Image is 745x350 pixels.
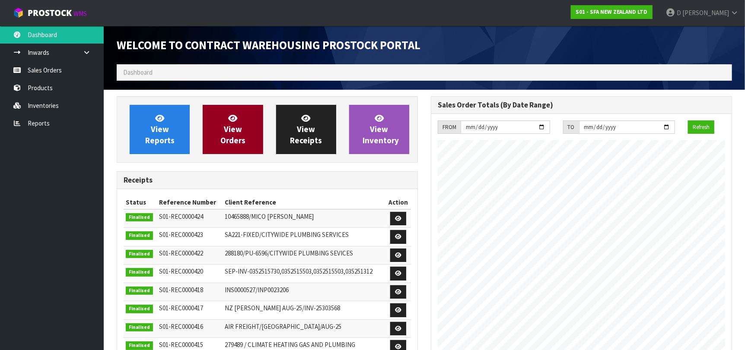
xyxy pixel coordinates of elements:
span: Welcome to Contract Warehousing ProStock Portal [117,38,420,52]
h3: Receipts [124,176,411,184]
span: D [677,9,681,17]
span: View Orders [220,113,245,145]
th: Client Reference [223,195,386,209]
span: Finalised [126,231,153,240]
span: 288180/PU-6596/CITYWIDE PLUMBING SEVICES [225,249,353,257]
span: S01-REC0000415 [159,341,204,349]
small: WMS [73,9,87,18]
a: ViewInventory [349,105,409,154]
span: AIR FREIGHT/[GEOGRAPHIC_DATA]/AUG-25 [225,322,342,331]
span: Dashboard [123,68,153,76]
span: S01-REC0000417 [159,304,204,312]
span: 279489 / CLIMATE HEATING GAS AND PLUMBING [225,341,356,349]
span: Finalised [126,341,153,350]
span: Finalised [126,213,153,222]
span: [PERSON_NAME] [682,9,729,17]
span: ProStock [28,7,72,19]
span: View Receipts [290,113,322,145]
span: Finalised [126,268,153,277]
span: 10465888/MICO [PERSON_NAME] [225,212,314,221]
h3: Sales Order Totals (By Date Range) [438,101,725,109]
span: S01-REC0000424 [159,212,204,221]
img: cube-alt.png [13,7,24,18]
span: Finalised [126,250,153,259]
a: ViewReports [130,105,190,154]
span: View Reports [145,113,175,145]
strong: S01 - SFA NEW ZEALAND LTD [576,8,648,16]
span: Finalised [126,305,153,313]
th: Reference Number [157,195,223,209]
div: FROM [438,120,461,134]
a: ViewOrders [203,105,263,154]
div: TO [563,120,579,134]
span: S01-REC0000422 [159,249,204,257]
button: Refresh [688,120,714,134]
span: SEP-INV-0352515730,0352515503,0352515503,035251312 [225,267,373,275]
span: Finalised [126,287,153,295]
span: INS0000527/INP0023206 [225,286,289,294]
span: S01-REC0000420 [159,267,204,275]
th: Action [385,195,411,209]
span: NZ [PERSON_NAME] AUG-25/INV-25303568 [225,304,341,312]
span: S01-REC0000416 [159,322,204,331]
a: ViewReceipts [276,105,336,154]
span: S01-REC0000423 [159,230,204,239]
span: Finalised [126,323,153,332]
span: View Inventory [363,113,399,145]
th: Status [124,195,157,209]
span: S01-REC0000418 [159,286,204,294]
span: SA221-FIXED/CITYWIDE PLUMBING SERVICES [225,230,349,239]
